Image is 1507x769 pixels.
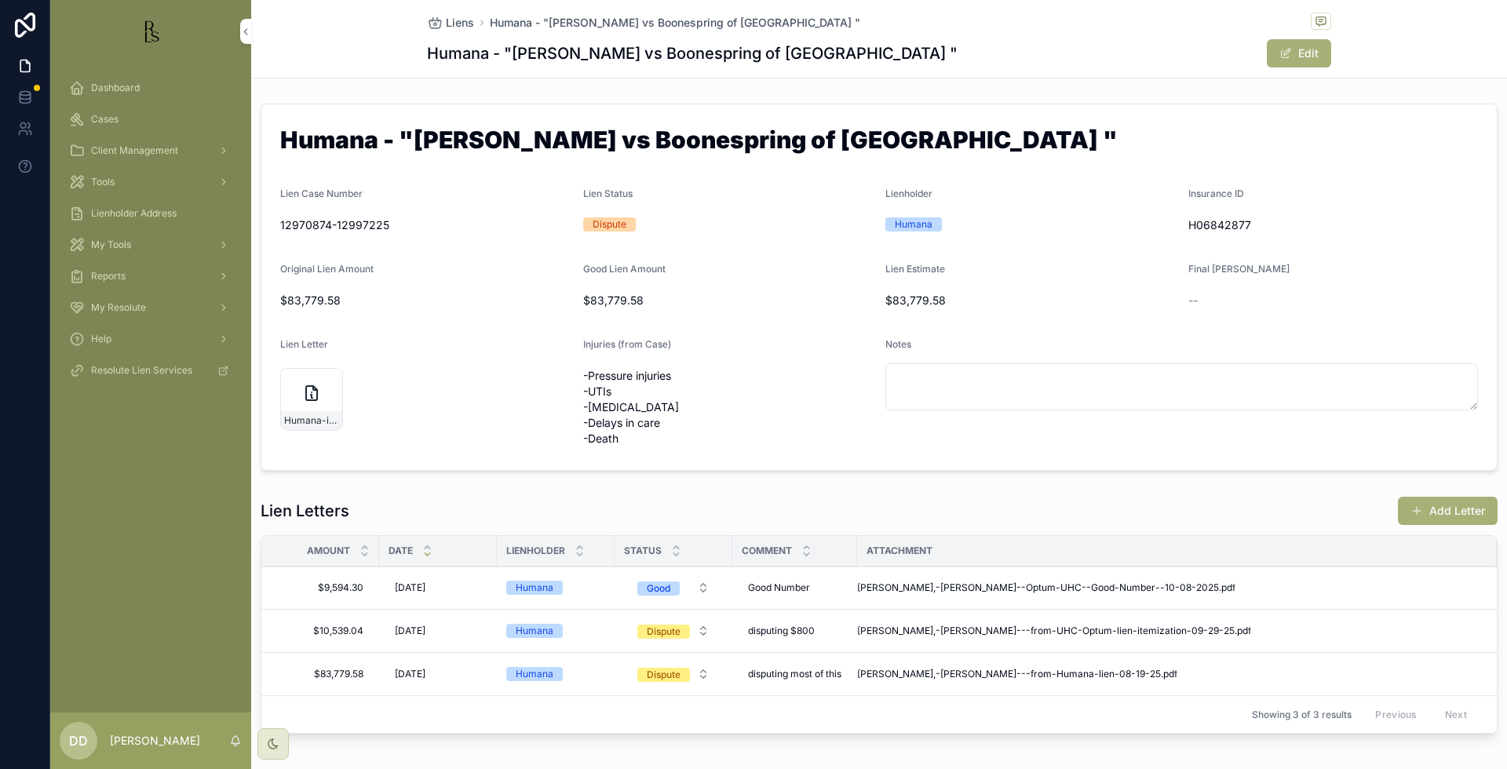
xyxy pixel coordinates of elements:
span: disputing $800 [748,625,815,637]
span: Date [389,545,413,557]
a: Lienholder Address [60,199,242,228]
span: $83,779.58 [583,293,874,308]
div: Humana [516,581,553,595]
span: Dashboard [91,82,140,94]
div: scrollable content [50,63,251,405]
span: Good Lien Amount [583,263,666,275]
span: .pdf [1235,625,1251,637]
span: DD [69,731,88,750]
span: disputing most of this [748,668,841,680]
h1: Humana - "[PERSON_NAME] vs Boonespring of [GEOGRAPHIC_DATA] " [280,128,1478,158]
a: [PERSON_NAME],-[PERSON_NAME]---from-UHC-Optum-lien-itemization-09-29-25.pdf [857,625,1478,637]
span: [PERSON_NAME],-[PERSON_NAME]---from-UHC-Optum-lien-itemization-09-29-25 [857,625,1235,637]
span: Lien Case Number [280,188,363,199]
span: [PERSON_NAME],-[PERSON_NAME]--Optum-UHC--Good-Number--10-08-2025 [857,581,1219,594]
a: My Resolute [60,293,242,322]
a: My Tools [60,231,242,259]
span: .pdf [1161,668,1177,680]
a: Liens [427,15,474,31]
a: $10,539.04 [280,618,370,643]
span: [DATE] [395,625,425,637]
a: Client Management [60,137,242,165]
span: -- [1188,293,1198,308]
a: Humana [506,581,605,595]
a: Select Button [624,616,723,646]
a: $83,779.58 [280,661,370,687]
button: Add Letter [1398,497,1498,525]
a: [PERSON_NAME],-[PERSON_NAME]--Optum-UHC--Good-Number--10-08-2025.pdf [857,581,1478,594]
a: Dashboard [60,74,242,102]
span: [DATE] [395,668,425,680]
span: $83,779.58 [280,293,571,308]
span: Good Number [748,581,810,594]
div: Dispute [647,625,681,639]
span: Client Management [91,144,178,157]
span: Reports [91,270,126,282]
a: [DATE] [389,618,487,643]
span: Lienholder [506,545,565,557]
span: $9,594.30 [286,581,363,594]
a: Reports [60,262,242,290]
span: Lien Estimate [885,263,945,275]
div: Dispute [593,217,626,231]
button: Select Button [625,617,722,645]
div: Dispute [647,668,681,682]
span: My Tools [91,239,131,251]
a: disputing most of this [742,661,848,687]
div: Good [647,581,670,596]
p: [PERSON_NAME] [110,733,200,749]
div: Humana [516,624,553,638]
button: Edit [1267,39,1331,67]
span: Tools [91,176,115,188]
span: .pdf [1219,581,1235,594]
span: Injuries (from Case) [583,338,671,350]
span: Lien Letter [280,338,328,350]
a: Cases [60,105,242,133]
a: Select Button [624,659,723,689]
span: $10,539.04 [286,625,363,637]
span: H06842877 [1188,217,1479,233]
span: Attachment [867,545,932,557]
span: Humana-initial-lien-request-08-06-2025 [284,414,339,427]
a: Resolute Lien Services [60,356,242,384]
button: Select Button [625,660,722,688]
span: Lienholder [885,188,932,199]
span: Showing 3 of 3 results [1252,709,1352,721]
a: [DATE] [389,661,487,687]
a: Tools [60,168,242,196]
span: Lien Status [583,188,633,199]
span: Help [91,333,111,345]
span: Original Lien Amount [280,263,374,275]
a: $9,594.30 [280,575,370,600]
span: Status [624,545,662,557]
h1: Lien Letters [261,500,349,522]
a: Humana [506,624,605,638]
span: Amount [307,545,350,557]
span: 12970874-12997225 [280,217,571,233]
a: [DATE] [389,575,487,600]
button: Select Button [625,574,722,602]
span: [PERSON_NAME],-[PERSON_NAME]---from-Humana-lien-08-19-25 [857,668,1161,680]
span: Insurance ID [1188,188,1244,199]
span: Final [PERSON_NAME] [1188,263,1290,275]
span: -Pressure injuries -UTIs -[MEDICAL_DATA] -Delays in care -Death [583,368,874,446]
a: disputing $800 [742,618,848,643]
span: [DATE] [395,581,425,594]
a: Select Button [624,573,723,603]
span: $83,779.58 [885,293,1176,308]
a: Help [60,325,242,353]
span: Notes [885,338,911,350]
a: Humana [506,667,605,681]
span: Cases [91,113,119,126]
span: Resolute Lien Services [91,364,192,377]
span: Lienholder Address [91,207,177,220]
span: My Resolute [91,301,146,314]
div: Humana [516,667,553,681]
span: Liens [446,15,474,31]
span: $83,779.58 [286,668,363,680]
a: Good Number [742,575,848,600]
span: Comment [742,545,792,557]
a: Humana - "[PERSON_NAME] vs Boonespring of [GEOGRAPHIC_DATA] " [490,15,860,31]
